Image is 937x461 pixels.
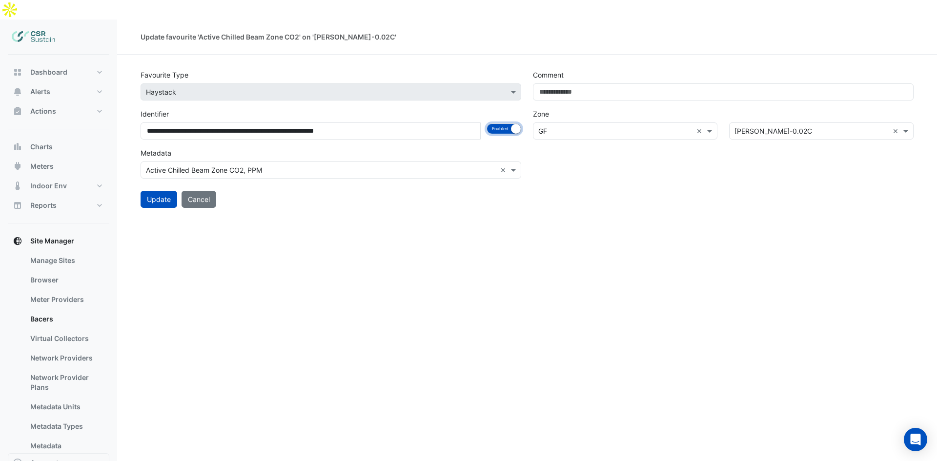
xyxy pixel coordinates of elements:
app-icon: Alerts [13,87,22,97]
button: Alerts [8,82,109,101]
span: Site Manager [30,236,74,246]
label: Identifier [141,105,169,122]
button: Indoor Env [8,176,109,196]
a: Metadata [22,436,109,456]
a: Meter Providers [22,290,109,309]
span: Indoor Env [30,181,67,191]
a: Manage Sites [22,251,109,270]
span: Charts [30,142,53,152]
button: Cancel [182,191,216,208]
button: Update [141,191,177,208]
div: Open Intercom Messenger [904,428,927,451]
ui-switch: Enable editing [487,123,521,132]
span: Meters [30,161,54,171]
span: Clear [500,165,509,175]
button: Meters [8,157,109,176]
span: Alerts [30,87,50,97]
a: Network Providers [22,348,109,368]
app-icon: Site Manager [13,236,22,246]
a: Bacers [22,309,109,329]
button: Charts [8,137,109,157]
label: Zone [533,105,549,122]
app-icon: Reports [13,200,22,210]
app-icon: Dashboard [13,67,22,77]
label: Favourite Type [141,66,188,83]
app-icon: Charts [13,142,22,152]
a: Browser [22,270,109,290]
app-icon: Indoor Env [13,181,22,191]
button: Reports [8,196,109,215]
span: Clear [696,126,705,136]
label: Comment [533,66,564,83]
span: Reports [30,200,57,210]
div: Update favourite 'Active Chilled Beam Zone CO2' on '[PERSON_NAME]-0.02C' [141,32,396,42]
a: Network Provider Plans [22,368,109,397]
label: Metadata [141,144,171,161]
a: Metadata Types [22,417,109,436]
button: Dashboard [8,62,109,82]
button: Site Manager [8,231,109,251]
app-icon: Meters [13,161,22,171]
button: Actions [8,101,109,121]
img: Company Logo [12,27,56,47]
span: Clear [893,126,901,136]
a: Metadata Units [22,397,109,417]
a: Virtual Collectors [22,329,109,348]
span: Dashboard [30,67,67,77]
span: Actions [30,106,56,116]
app-icon: Actions [13,106,22,116]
